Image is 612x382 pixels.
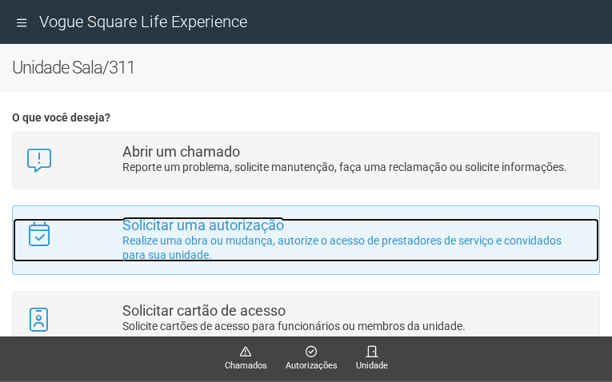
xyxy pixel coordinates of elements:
[286,359,338,373] span: Autorizações
[39,12,247,31] span: Vogue Square Life Experience
[356,359,388,373] span: Unidade
[122,319,587,333] p: Solicite cartões de acesso para funcionários ou membros da unidade.
[122,217,284,233] strong: Solicitar uma autorização
[12,56,600,80] h2: Unidade Sala/311
[286,345,338,373] a: Autorizações
[225,359,267,373] span: Chamados
[225,345,267,373] a: Chamados
[122,143,240,160] strong: Abrir um chamado
[122,160,587,174] p: Reporte um problema, solicite manutenção, faça uma reclamação ou solicite informações.
[122,233,587,262] p: Realize uma obra ou mudança, autorize o acesso de prestadores de serviço e convidados para sua un...
[356,345,388,373] a: Unidade
[12,112,600,124] h4: O que você deseja?
[25,145,587,177] a: Abrir um chamado Reporte um problema, solicite manutenção, faça uma reclamação ou solicite inform...
[25,304,587,336] a: Solicitar cartão de acesso Solicite cartões de acesso para funcionários ou membros da unidade.
[122,302,286,319] strong: Solicitar cartão de acesso
[25,218,587,262] a: Solicitar uma autorização Realize uma obra ou mudança, autorize o acesso de prestadores de serviç...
